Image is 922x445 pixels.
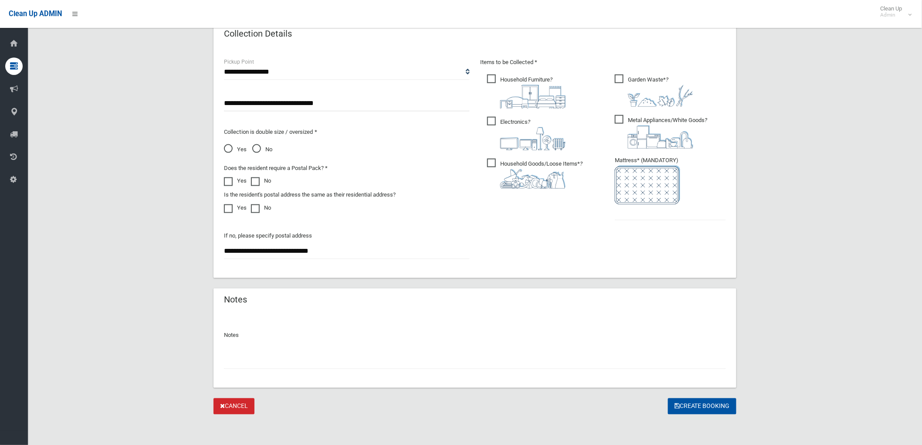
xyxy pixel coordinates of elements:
[214,25,302,42] header: Collection Details
[487,75,566,109] span: Household Furniture
[224,330,726,341] p: Notes
[628,126,693,149] img: 36c1b0289cb1767239cdd3de9e694f19.png
[251,176,271,186] label: No
[214,292,258,309] header: Notes
[500,160,583,189] i: ?
[500,169,566,189] img: b13cc3517677393f34c0a387616ef184.png
[615,166,680,204] img: e7408bece873d2c1783593a074e5cb2f.png
[615,115,707,149] span: Metal Appliances/White Goods
[628,76,693,107] i: ?
[224,203,247,213] label: Yes
[881,12,902,18] small: Admin
[251,203,271,213] label: No
[252,144,272,155] span: No
[500,76,566,109] i: ?
[500,85,566,109] img: aa9efdbe659d29b613fca23ba79d85cb.png
[628,117,707,149] i: ?
[224,231,312,241] label: If no, please specify postal address
[480,57,726,68] p: Items to be Collected *
[487,159,583,189] span: Household Goods/Loose Items*
[628,85,693,107] img: 4fd8a5c772b2c999c83690221e5242e0.png
[487,117,566,150] span: Electronics
[224,163,328,173] label: Does the resident require a Postal Pack? *
[224,176,247,186] label: Yes
[224,190,396,200] label: Is the resident's postal address the same as their residential address?
[9,10,62,18] span: Clean Up ADMIN
[668,398,736,414] button: Create Booking
[876,5,911,18] span: Clean Up
[224,144,247,155] span: Yes
[615,75,693,107] span: Garden Waste*
[214,398,254,414] a: Cancel
[615,157,726,204] span: Mattress* (MANDATORY)
[224,127,470,137] p: Collection is double size / oversized *
[500,127,566,150] img: 394712a680b73dbc3d2a6a3a7ffe5a07.png
[500,119,566,150] i: ?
